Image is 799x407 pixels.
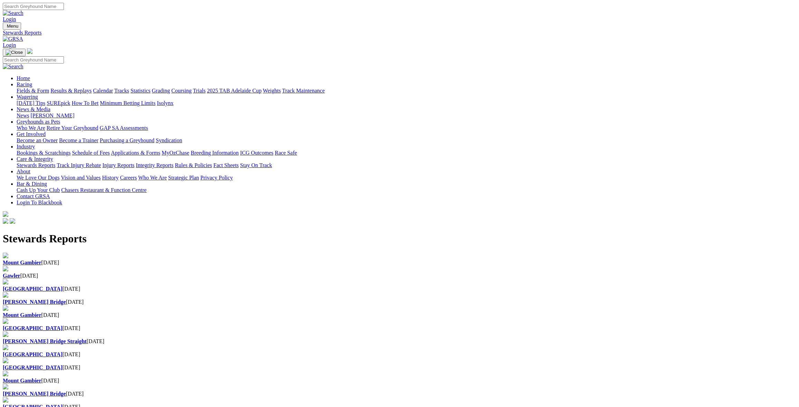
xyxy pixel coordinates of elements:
a: Trials [193,88,206,94]
a: Coursing [171,88,192,94]
a: Chasers Restaurant & Function Centre [61,187,146,193]
a: [GEOGRAPHIC_DATA] [3,351,63,357]
div: [DATE] [3,391,796,397]
button: Toggle navigation [3,22,21,30]
a: Get Involved [17,131,46,137]
img: file-red.svg [3,345,8,350]
a: Grading [152,88,170,94]
img: logo-grsa-white.png [27,48,32,54]
a: [GEOGRAPHIC_DATA] [3,365,63,370]
a: Mount Gambier [3,378,41,384]
div: [DATE] [3,338,796,345]
a: Rules & Policies [175,162,212,168]
a: Wagering [17,94,38,100]
img: facebook.svg [3,218,8,224]
a: News [17,113,29,118]
a: Gawler [3,273,20,279]
a: [GEOGRAPHIC_DATA] [3,286,63,292]
a: Syndication [156,137,182,143]
a: Schedule of Fees [72,150,110,156]
img: Close [6,50,23,55]
a: Integrity Reports [136,162,173,168]
img: file-red.svg [3,384,8,389]
a: We Love Our Dogs [17,175,59,181]
a: Fact Sheets [213,162,239,168]
a: Privacy Policy [200,175,233,181]
a: [PERSON_NAME] Bridge Straight [3,338,87,344]
a: [GEOGRAPHIC_DATA] [3,325,63,331]
div: Greyhounds as Pets [17,125,796,131]
div: [DATE] [3,351,796,358]
a: Applications & Forms [111,150,160,156]
button: Toggle navigation [3,49,26,56]
a: Cash Up Your Club [17,187,60,193]
div: Care & Integrity [17,162,796,168]
a: MyOzChase [162,150,189,156]
a: Fields & Form [17,88,49,94]
div: [DATE] [3,325,796,331]
a: Greyhounds as Pets [17,119,60,125]
h1: Stewards Reports [3,232,796,245]
a: Racing [17,81,32,87]
img: Search [3,10,23,16]
a: [DATE] Tips [17,100,45,106]
div: [DATE] [3,260,796,266]
a: History [102,175,118,181]
img: file-red.svg [3,279,8,284]
a: Strategic Plan [168,175,199,181]
div: Wagering [17,100,796,106]
a: Mount Gambier [3,260,41,265]
a: Results & Replays [50,88,92,94]
a: Stay On Track [240,162,272,168]
input: Search [3,3,64,10]
div: [DATE] [3,378,796,384]
img: logo-grsa-white.png [3,211,8,217]
a: Login To Blackbook [17,200,62,205]
a: Become a Trainer [59,137,98,143]
a: Bookings & Scratchings [17,150,70,156]
a: Care & Integrity [17,156,53,162]
a: About [17,168,30,174]
a: Calendar [93,88,113,94]
a: Retire Your Greyhound [47,125,98,131]
input: Search [3,56,64,64]
a: Race Safe [275,150,297,156]
a: Track Injury Rebate [57,162,101,168]
div: About [17,175,796,181]
div: [DATE] [3,299,796,305]
a: Industry [17,144,35,149]
a: Tracks [114,88,129,94]
a: Contact GRSA [17,193,50,199]
a: Weights [263,88,281,94]
a: Login [3,42,16,48]
a: Mount Gambier [3,312,41,318]
a: Who We Are [138,175,167,181]
img: file-red.svg [3,292,8,298]
a: Home [17,75,30,81]
div: Bar & Dining [17,187,796,193]
a: Breeding Information [191,150,239,156]
img: file-red.svg [3,331,8,337]
img: GRSA [3,36,23,42]
a: GAP SA Assessments [100,125,148,131]
b: [PERSON_NAME] Bridge [3,391,66,397]
a: ICG Outcomes [240,150,273,156]
a: Isolynx [157,100,173,106]
img: file-red.svg [3,253,8,258]
a: Injury Reports [102,162,134,168]
a: [PERSON_NAME] Bridge [3,299,66,305]
img: file-red.svg [3,397,8,403]
img: twitter.svg [10,218,15,224]
a: 2025 TAB Adelaide Cup [207,88,261,94]
a: Minimum Betting Limits [100,100,155,106]
div: Stewards Reports [3,30,796,36]
a: Login [3,16,16,22]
